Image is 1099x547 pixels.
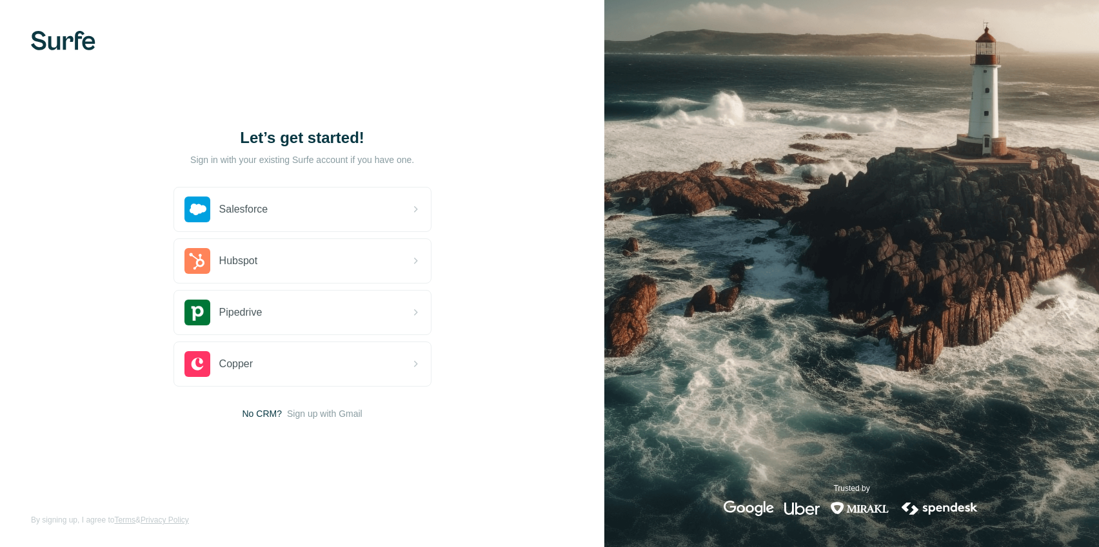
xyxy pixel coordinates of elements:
[184,300,210,325] img: pipedrive's logo
[243,407,282,420] span: No CRM?
[833,483,869,494] p: Trusted by
[219,305,262,320] span: Pipedrive
[784,501,820,516] img: uber's logo
[173,128,431,148] h1: Let’s get started!
[141,515,189,524] a: Privacy Policy
[31,514,189,526] span: By signing up, I agree to &
[724,501,774,516] img: google's logo
[287,407,362,420] button: Sign up with Gmail
[184,351,210,377] img: copper's logo
[190,153,414,166] p: Sign in with your existing Surfe account if you have one.
[900,501,980,516] img: spendesk's logo
[830,501,889,516] img: mirakl's logo
[184,197,210,222] img: salesforce's logo
[219,253,258,269] span: Hubspot
[184,248,210,274] img: hubspot's logo
[114,515,135,524] a: Terms
[31,31,95,50] img: Surfe's logo
[219,202,268,217] span: Salesforce
[219,356,253,372] span: Copper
